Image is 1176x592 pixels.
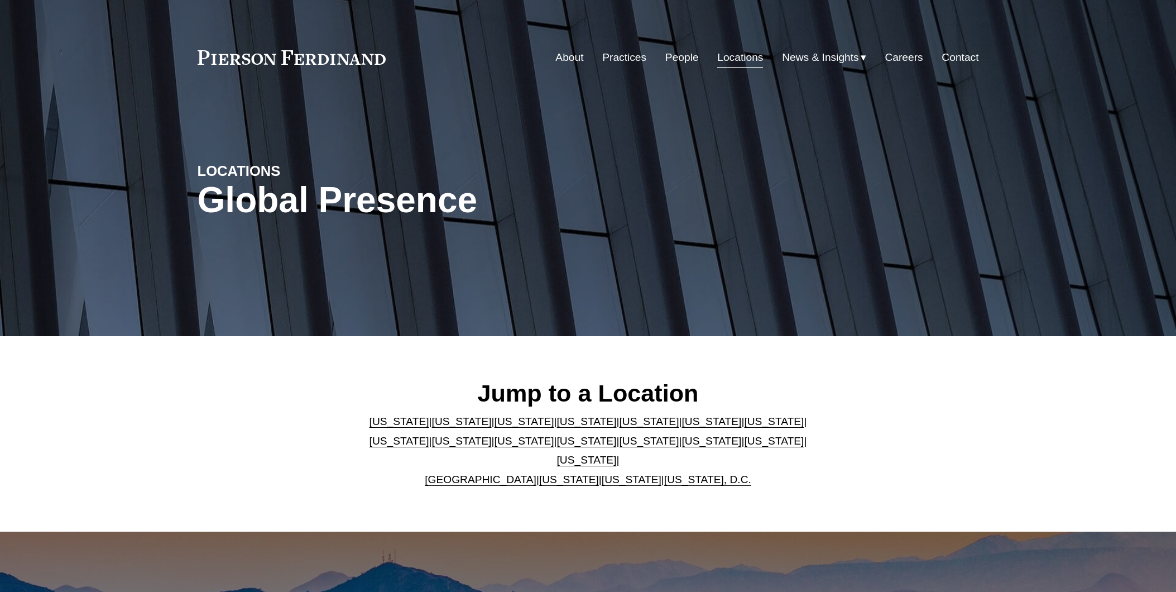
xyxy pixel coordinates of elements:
h2: Jump to a Location [360,379,816,408]
a: [US_STATE] [619,416,679,427]
a: Contact [942,47,978,68]
h4: LOCATIONS [198,162,393,180]
a: [US_STATE] [557,416,617,427]
a: [US_STATE] [602,474,661,485]
a: [US_STATE] [619,435,679,447]
a: About [555,47,583,68]
a: [US_STATE] [369,435,429,447]
a: [US_STATE] [432,416,492,427]
a: [US_STATE], D.C. [664,474,751,485]
a: Locations [717,47,763,68]
a: [US_STATE] [495,435,554,447]
a: Practices [602,47,646,68]
a: [US_STATE] [681,435,741,447]
a: [US_STATE] [495,416,554,427]
a: [US_STATE] [557,435,617,447]
a: [US_STATE] [539,474,599,485]
a: [US_STATE] [557,454,617,466]
h1: Global Presence [198,180,718,221]
a: [US_STATE] [744,435,804,447]
a: [US_STATE] [432,435,492,447]
a: [US_STATE] [744,416,804,427]
a: [US_STATE] [369,416,429,427]
a: folder dropdown [782,47,866,68]
a: People [665,47,699,68]
span: News & Insights [782,48,859,68]
a: Careers [885,47,923,68]
a: [GEOGRAPHIC_DATA] [425,474,536,485]
a: [US_STATE] [681,416,741,427]
p: | | | | | | | | | | | | | | | | | | [360,412,816,489]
